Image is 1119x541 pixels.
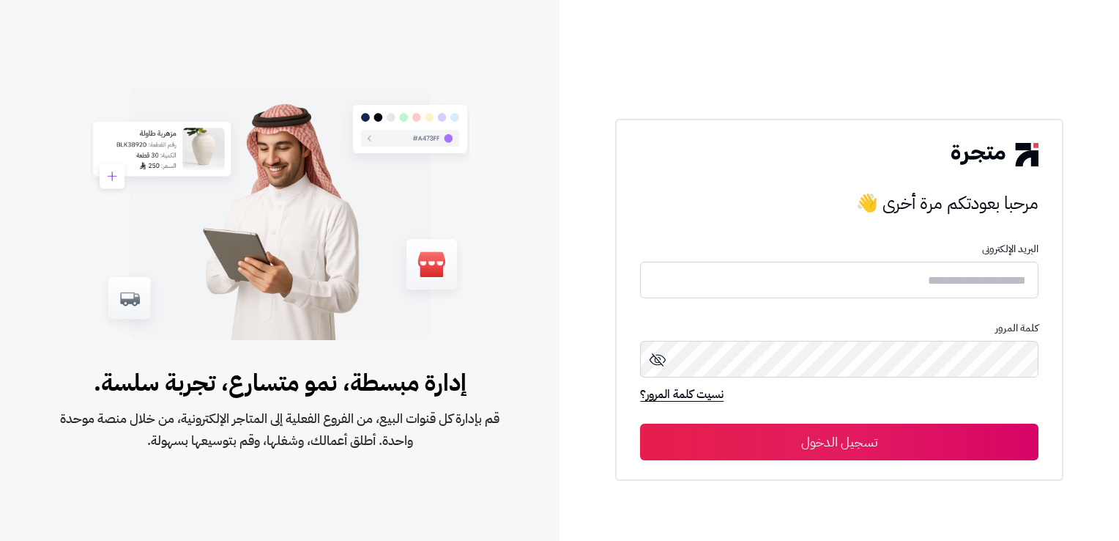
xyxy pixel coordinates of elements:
span: إدارة مبسطة، نمو متسارع، تجربة سلسة. [47,365,513,400]
a: نسيت كلمة المرور؟ [640,386,724,406]
button: تسجيل الدخول [640,424,1038,460]
span: قم بإدارة كل قنوات البيع، من الفروع الفعلية إلى المتاجر الإلكترونية، من خلال منصة موحدة واحدة. أط... [47,408,513,452]
p: كلمة المرور [640,323,1038,334]
p: البريد الإلكترونى [640,243,1038,255]
img: logo-2.png [951,143,1038,166]
h3: مرحبا بعودتكم مرة أخرى 👋 [640,188,1038,218]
